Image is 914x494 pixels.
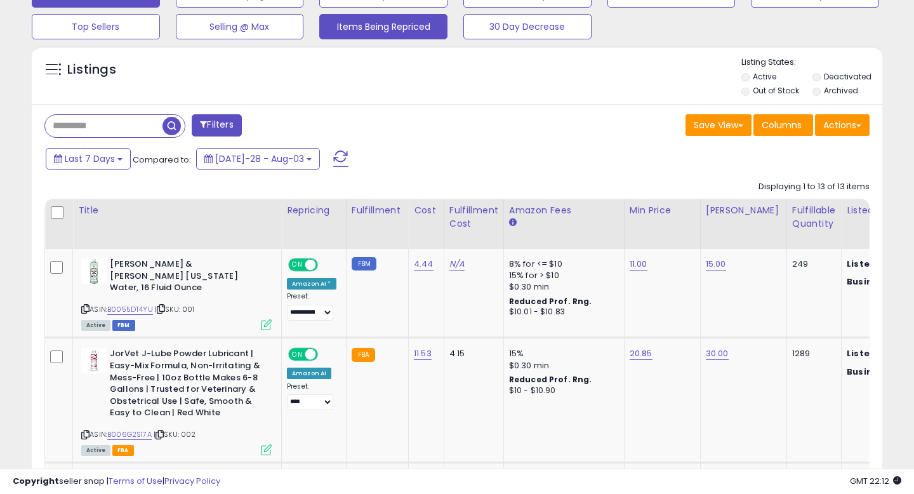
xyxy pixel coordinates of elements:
a: 11.53 [414,347,432,360]
button: Items Being Repriced [319,14,447,39]
span: Columns [762,119,802,131]
div: ASIN: [81,258,272,329]
span: ON [289,260,305,270]
div: 249 [792,258,831,270]
span: OFF [316,260,336,270]
span: Compared to: [133,154,191,166]
span: | SKU: 001 [155,304,195,314]
div: 8% for <= $10 [509,258,614,270]
b: [PERSON_NAME] & [PERSON_NAME] [US_STATE] Water, 16 Fluid Ounce [110,258,264,297]
img: 31DIlwsTlGL._SL40_.jpg [81,348,107,373]
div: Fulfillable Quantity [792,204,836,230]
button: Save View [685,114,752,136]
div: Displaying 1 to 13 of 13 items [758,181,870,193]
a: 4.44 [414,258,434,270]
a: B006G2S17A [107,429,152,440]
span: All listings currently available for purchase on Amazon [81,320,110,331]
div: Repricing [287,204,341,217]
button: Selling @ Max [176,14,304,39]
label: Archived [824,85,858,96]
div: 4.15 [449,348,494,359]
b: Reduced Prof. Rng. [509,374,592,385]
div: $10 - $10.90 [509,385,614,396]
a: 15.00 [706,258,726,270]
div: Min Price [630,204,695,217]
button: 30 Day Decrease [463,14,592,39]
label: Active [753,71,776,82]
span: [DATE]-28 - Aug-03 [215,152,304,165]
h5: Listings [67,61,116,79]
a: 11.00 [630,258,647,270]
div: ASIN: [81,348,272,454]
img: 41EKxLQHUTL._SL40_.jpg [81,258,107,284]
label: Deactivated [824,71,871,82]
button: Top Sellers [32,14,160,39]
a: 30.00 [706,347,729,360]
span: FBM [112,320,135,331]
a: B0055DT4YU [107,304,153,315]
div: seller snap | | [13,476,220,488]
span: Last 7 Days [65,152,115,165]
button: Columns [753,114,813,136]
div: Amazon AI [287,368,331,379]
div: Fulfillment Cost [449,204,498,230]
p: Listing States: [741,57,883,69]
small: FBA [352,348,375,362]
small: Amazon Fees. [509,217,517,229]
b: Reduced Prof. Rng. [509,296,592,307]
span: 2025-08-11 22:12 GMT [850,475,901,487]
span: | SKU: 002 [154,429,196,439]
span: OFF [316,349,336,360]
small: FBM [352,257,376,270]
b: Listed Price: [847,258,904,270]
span: FBA [112,445,134,456]
button: Last 7 Days [46,148,131,170]
button: [DATE]-28 - Aug-03 [196,148,320,170]
div: Amazon AI * [287,278,336,290]
div: Fulfillment [352,204,403,217]
div: $10.01 - $10.83 [509,307,614,317]
div: Title [78,204,276,217]
button: Actions [815,114,870,136]
span: All listings currently available for purchase on Amazon [81,445,110,456]
strong: Copyright [13,475,59,487]
b: JorVet J-Lube Powder Lubricant | Easy-Mix Formula, Non-Irritating & Mess-Free | 10oz Bottle Makes... [110,348,264,422]
label: Out of Stock [753,85,799,96]
a: N/A [449,258,465,270]
div: 15% for > $10 [509,270,614,281]
div: 15% [509,348,614,359]
a: 20.85 [630,347,652,360]
b: Listed Price: [847,347,904,359]
div: Preset: [287,382,336,411]
div: Cost [414,204,439,217]
div: Preset: [287,292,336,321]
div: 1289 [792,348,831,359]
a: Terms of Use [109,475,162,487]
div: $0.30 min [509,281,614,293]
span: ON [289,349,305,360]
button: Filters [192,114,241,137]
div: Amazon Fees [509,204,619,217]
div: [PERSON_NAME] [706,204,781,217]
a: Privacy Policy [164,475,220,487]
div: $0.30 min [509,360,614,371]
